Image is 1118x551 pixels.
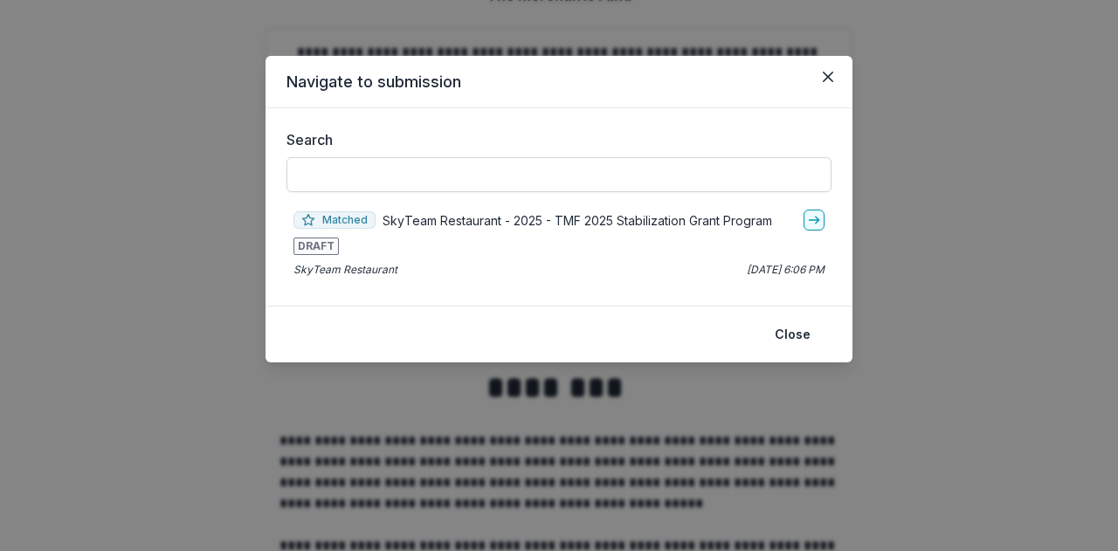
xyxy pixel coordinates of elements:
[804,210,825,231] a: go-to
[814,63,842,91] button: Close
[293,262,397,278] p: SkyTeam Restaurant
[747,262,825,278] p: [DATE] 6:06 PM
[266,56,852,108] header: Navigate to submission
[764,320,821,348] button: Close
[383,211,772,230] p: SkyTeam Restaurant - 2025 - TMF 2025 Stabilization Grant Program
[286,129,821,150] label: Search
[293,238,339,255] span: DRAFT
[293,211,376,229] span: Matched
